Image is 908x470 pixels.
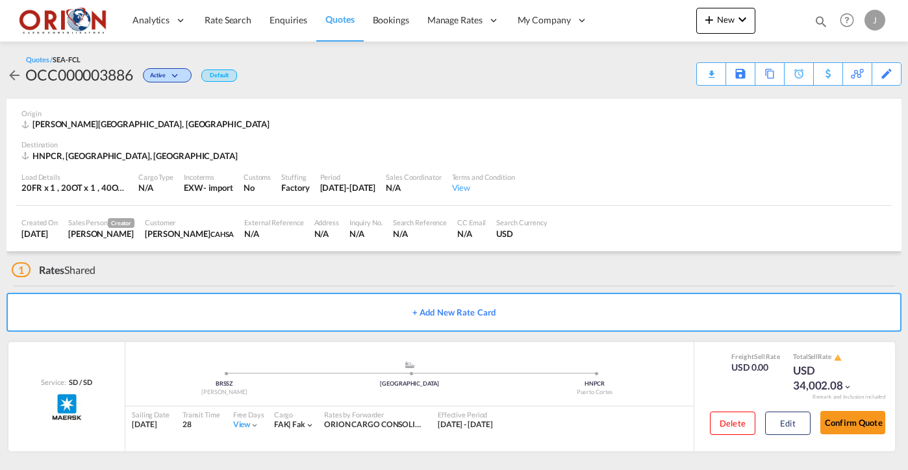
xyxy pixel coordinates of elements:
[314,228,339,240] div: N/A
[21,118,273,130] div: BRSSZ, Santos, Europe
[765,412,811,435] button: Edit
[502,380,687,388] div: HNPCR
[132,419,170,430] div: [DATE]
[250,421,259,430] md-icon: icon-chevron-down
[6,293,902,332] button: + Add New Rate Card
[808,352,818,360] span: Sell
[427,14,483,27] span: Manage Rates
[833,352,842,362] button: icon-alert
[324,410,425,419] div: Rates by Forwarder
[836,9,858,31] span: Help
[726,63,755,85] div: Save As Template
[502,388,687,397] div: Puerto Cortes
[244,182,271,193] div: No
[12,262,31,277] span: 1
[150,71,169,84] span: Active
[25,64,133,85] div: OCC000003886
[21,228,58,240] div: 5 Aug 2025
[373,14,409,25] span: Bookings
[21,217,58,227] div: Created On
[317,380,502,388] div: [GEOGRAPHIC_DATA]
[349,217,383,227] div: Inquiry No.
[864,10,885,31] div: J
[496,217,548,227] div: Search Currency
[132,14,170,27] span: Analytics
[325,14,354,25] span: Quotes
[21,182,128,193] div: 20FR x 1 , 20OT x 1 , 40OT x 1
[281,172,309,182] div: Stuffing
[496,228,548,240] div: USD
[820,411,885,434] button: Confirm Quote
[710,412,755,435] button: Delete
[452,182,515,193] div: View
[244,228,303,240] div: N/A
[320,172,376,182] div: Period
[244,217,303,227] div: External Reference
[39,264,65,276] span: Rates
[169,73,184,80] md-icon: icon-chevron-down
[68,217,134,228] div: Sales Person
[696,8,755,34] button: icon-plus 400-fgNewicon-chevron-down
[21,150,241,162] div: HNPCR, Puerto Cortes, Americas
[21,140,887,149] div: Destination
[132,380,317,388] div: BRSSZ
[133,64,195,85] div: Change Status Here
[184,182,203,193] div: EXW
[518,14,571,27] span: My Company
[203,182,233,193] div: - import
[281,182,309,193] div: Factory Stuffing
[731,352,780,361] div: Freight Rate
[324,419,425,430] div: ORION CARGO CONSOLIDATORS S. R. L. DE C. V.
[274,419,305,430] div: fak
[731,361,780,374] div: USD 0.00
[183,419,220,430] div: 28
[21,172,128,182] div: Load Details
[6,64,25,85] div: icon-arrow-left
[843,382,852,391] md-icon: icon-chevron-down
[138,172,173,182] div: Cargo Type
[452,172,515,182] div: Terms and Condition
[53,55,80,64] span: SEA-FCL
[26,55,81,64] div: Quotes /SEA-FCL
[143,68,192,82] div: Change Status Here
[270,14,307,25] span: Enquiries
[836,9,864,32] div: Help
[701,12,717,27] md-icon: icon-plus 400-fg
[12,263,95,277] div: Shared
[703,63,719,75] div: Quote PDF is not available at this time
[457,228,486,240] div: N/A
[274,410,314,419] div: Cargo
[183,410,220,419] div: Transit Time
[138,182,173,193] div: N/A
[68,228,134,240] div: Juan Lardizabal
[132,388,317,397] div: [PERSON_NAME]
[145,217,234,227] div: Customer
[314,217,339,227] div: Address
[754,352,765,360] span: Sell
[402,362,418,368] md-icon: assets/icons/custom/ship-fill.svg
[6,68,22,83] md-icon: icon-arrow-left
[793,363,858,394] div: USD 34,002.08
[438,410,493,419] div: Effective Period
[108,218,134,228] span: Creator
[349,228,383,240] div: N/A
[210,230,234,238] span: CAHSA
[834,354,842,362] md-icon: icon-alert
[305,421,314,430] md-icon: icon-chevron-down
[814,14,828,29] md-icon: icon-magnify
[438,419,493,429] span: [DATE] - [DATE]
[735,12,750,27] md-icon: icon-chevron-down
[132,410,170,419] div: Sailing Date
[393,228,447,240] div: N/A
[145,228,234,240] div: LINDA OSORTO
[32,119,270,129] span: [PERSON_NAME][GEOGRAPHIC_DATA], [GEOGRAPHIC_DATA]
[205,14,251,25] span: Rate Search
[233,410,264,419] div: Free Days
[703,65,719,75] md-icon: icon-download
[274,419,293,429] span: FAK
[201,69,237,82] div: Default
[320,182,376,193] div: 31 Aug 2025
[457,217,486,227] div: CC Email
[288,419,291,429] span: |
